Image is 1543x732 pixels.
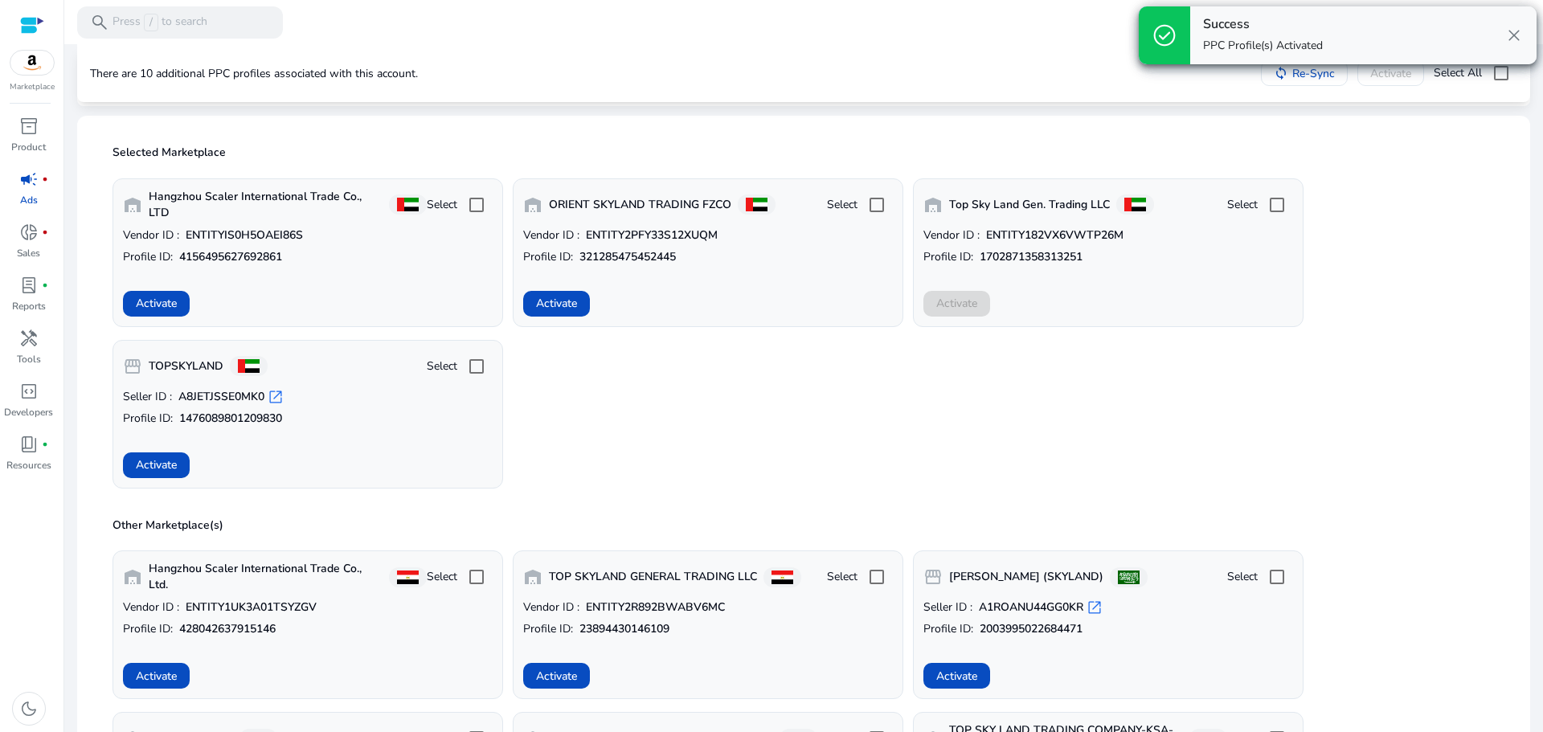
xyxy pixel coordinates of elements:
span: fiber_manual_record [42,282,48,288]
b: 23894430146109 [579,621,669,637]
button: Re-Sync [1261,60,1348,86]
span: / [144,14,158,31]
span: storefront [123,357,142,376]
b: 1702871358313251 [980,249,1083,265]
span: open_in_new [1087,599,1103,615]
span: code_blocks [19,382,39,401]
b: 428042637915146 [179,621,276,637]
p: Other Marketplace(s) [113,517,1504,534]
p: Tools [17,352,41,366]
p: Selected Marketplace [113,145,1504,161]
span: Re-Sync [1292,65,1335,82]
b: [PERSON_NAME] (SKYLAND) [949,569,1103,585]
span: close [1504,26,1524,45]
span: Select [427,197,457,213]
b: 1476089801209830 [179,411,282,427]
p: Developers [4,405,53,419]
span: Select [827,197,857,213]
span: Vendor ID : [923,227,980,243]
span: fiber_manual_record [42,229,48,235]
span: fiber_manual_record [42,176,48,182]
button: Activate [923,663,990,689]
span: donut_small [19,223,39,242]
p: There are 10 additional PPC profiles associated with this account. [90,66,418,82]
span: Seller ID : [123,389,172,405]
b: Top Sky Land Gen. Trading LLC [949,197,1110,213]
span: lab_profile [19,276,39,295]
span: warehouse [523,195,542,215]
b: ENTITY2R892BWABV6MC [586,599,725,615]
span: Vendor ID : [123,227,179,243]
b: 2003995022684471 [980,621,1083,637]
b: A1ROANU44GG0KR [979,599,1083,615]
span: campaign [19,170,39,189]
b: TOPSKYLAND [149,358,223,374]
p: Sales [17,246,40,260]
span: Profile ID: [123,621,173,637]
span: Activate [536,668,577,685]
span: book_4 [19,435,39,454]
span: handyman [19,329,39,348]
p: Ads [20,193,38,207]
span: Select [827,569,857,585]
span: Select All [1434,65,1482,81]
span: Profile ID: [123,249,173,265]
b: ENTITY1UK3A01TSYZGV [186,599,317,615]
span: warehouse [123,195,142,215]
span: warehouse [923,195,943,215]
b: ORIENT SKYLAND TRADING FZCO [549,197,731,213]
span: storefront [923,567,943,587]
span: dark_mode [19,699,39,718]
span: Activate [536,295,577,312]
button: Activate [123,291,190,317]
b: 321285475452445 [579,249,676,265]
span: warehouse [123,567,142,587]
span: check_circle [1152,22,1177,48]
mat-icon: sync [1274,66,1288,80]
span: search [90,13,109,32]
button: Activate [523,663,590,689]
b: TOP SKYLAND GENERAL TRADING LLC [549,569,757,585]
span: warehouse [523,567,542,587]
span: Activate [136,295,177,312]
span: inventory_2 [19,117,39,136]
span: Vendor ID : [523,227,579,243]
span: Select [1227,569,1258,585]
span: Select [427,358,457,374]
b: ENTITY182VX6VWTP26M [986,227,1123,243]
span: fiber_manual_record [42,441,48,448]
span: Profile ID: [523,621,573,637]
b: A8JETJSSE0MK0 [178,389,264,405]
img: amazon.svg [10,51,54,75]
span: open_in_new [268,389,284,405]
span: Vendor ID : [523,599,579,615]
span: Profile ID: [523,249,573,265]
b: Hangzhou Scaler International Trade Co., Ltd. [149,561,383,593]
span: Activate [136,456,177,473]
span: Profile ID: [923,621,973,637]
span: Select [427,569,457,585]
span: Profile ID: [123,411,173,427]
b: 4156495627692861 [179,249,282,265]
span: Select [1227,197,1258,213]
span: Seller ID : [923,599,972,615]
p: Reports [12,299,46,313]
span: Activate [136,668,177,685]
p: Product [11,140,46,154]
p: PPC Profile(s) Activated [1203,38,1323,54]
span: Profile ID: [923,249,973,265]
b: ENTITY2PFY33S12XUQM [586,227,718,243]
b: ENTITYIS0H5OAEI86S [186,227,303,243]
p: Marketplace [10,81,55,93]
p: Resources [6,458,51,472]
span: Activate [936,668,977,685]
h4: Success [1203,17,1323,32]
p: Press to search [113,14,207,31]
span: Vendor ID : [123,599,179,615]
button: Activate [123,663,190,689]
button: Activate [523,291,590,317]
button: Activate [123,452,190,478]
b: Hangzhou Scaler International Trade Co., LTD [149,189,383,221]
